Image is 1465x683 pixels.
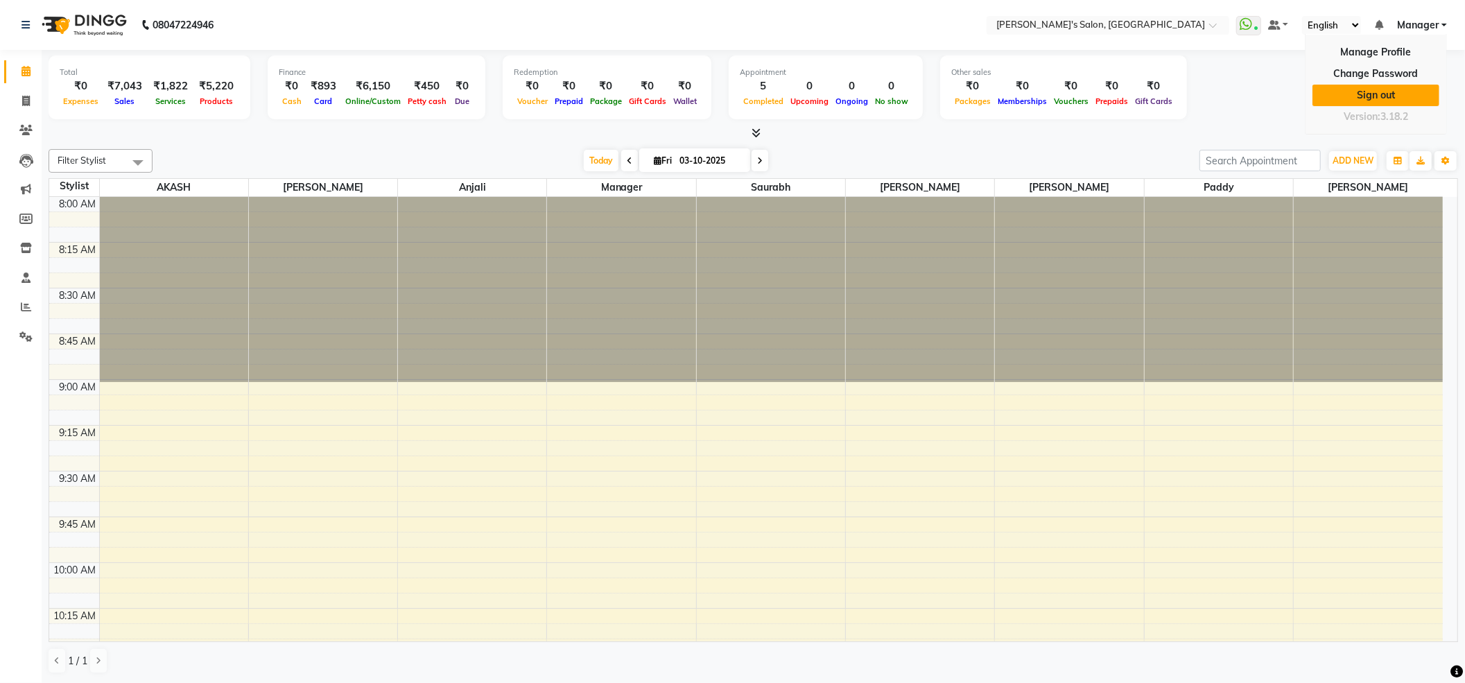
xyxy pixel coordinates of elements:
[311,96,336,106] span: Card
[58,155,106,166] span: Filter Stylist
[846,179,994,196] span: [PERSON_NAME]
[153,6,214,44] b: 08047224946
[551,96,587,106] span: Prepaid
[675,150,745,171] input: 2025-10-03
[57,517,99,532] div: 9:45 AM
[305,78,342,94] div: ₹893
[1132,78,1176,94] div: ₹0
[625,96,670,106] span: Gift Cards
[1050,96,1092,106] span: Vouchers
[451,96,473,106] span: Due
[551,78,587,94] div: ₹0
[951,96,994,106] span: Packages
[60,67,239,78] div: Total
[57,426,99,440] div: 9:15 AM
[57,197,99,211] div: 8:00 AM
[650,155,675,166] span: Fri
[60,78,102,94] div: ₹0
[547,179,695,196] span: Manager
[249,179,397,196] span: [PERSON_NAME]
[1329,151,1377,171] button: ADD NEW
[625,78,670,94] div: ₹0
[995,179,1143,196] span: [PERSON_NAME]
[404,78,450,94] div: ₹450
[740,96,787,106] span: Completed
[697,179,845,196] span: Saurabh
[832,78,872,94] div: 0
[51,609,99,623] div: 10:15 AM
[1397,18,1439,33] span: Manager
[951,78,994,94] div: ₹0
[57,334,99,349] div: 8:45 AM
[787,96,832,106] span: Upcoming
[587,96,625,106] span: Package
[102,78,148,94] div: ₹7,043
[670,78,700,94] div: ₹0
[193,78,239,94] div: ₹5,220
[1333,155,1373,166] span: ADD NEW
[112,96,139,106] span: Sales
[152,96,189,106] span: Services
[279,78,305,94] div: ₹0
[1092,78,1132,94] div: ₹0
[1312,42,1439,63] a: Manage Profile
[1294,179,1443,196] span: [PERSON_NAME]
[1050,78,1092,94] div: ₹0
[35,6,130,44] img: logo
[584,150,618,171] span: Today
[740,67,912,78] div: Appointment
[872,78,912,94] div: 0
[57,288,99,303] div: 8:30 AM
[57,380,99,395] div: 9:00 AM
[787,78,832,94] div: 0
[951,67,1176,78] div: Other sales
[670,96,700,106] span: Wallet
[1312,107,1439,127] div: Version:3.18.2
[68,654,87,668] span: 1 / 1
[51,563,99,578] div: 10:00 AM
[1145,179,1293,196] span: Paddy
[1312,85,1439,106] a: Sign out
[279,96,305,106] span: Cash
[514,78,551,94] div: ₹0
[398,179,546,196] span: Anjali
[1199,150,1321,171] input: Search Appointment
[450,78,474,94] div: ₹0
[740,78,787,94] div: 5
[57,243,99,257] div: 8:15 AM
[60,96,102,106] span: Expenses
[1092,96,1132,106] span: Prepaids
[342,78,404,94] div: ₹6,150
[49,179,99,193] div: Stylist
[1312,63,1439,85] a: Change Password
[57,472,99,486] div: 9:30 AM
[872,96,912,106] span: No show
[994,96,1050,106] span: Memberships
[279,67,474,78] div: Finance
[587,78,625,94] div: ₹0
[832,96,872,106] span: Ongoing
[148,78,193,94] div: ₹1,822
[514,67,700,78] div: Redemption
[196,96,236,106] span: Products
[1132,96,1176,106] span: Gift Cards
[100,179,248,196] span: AKASH
[994,78,1050,94] div: ₹0
[404,96,450,106] span: Petty cash
[514,96,551,106] span: Voucher
[342,96,404,106] span: Online/Custom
